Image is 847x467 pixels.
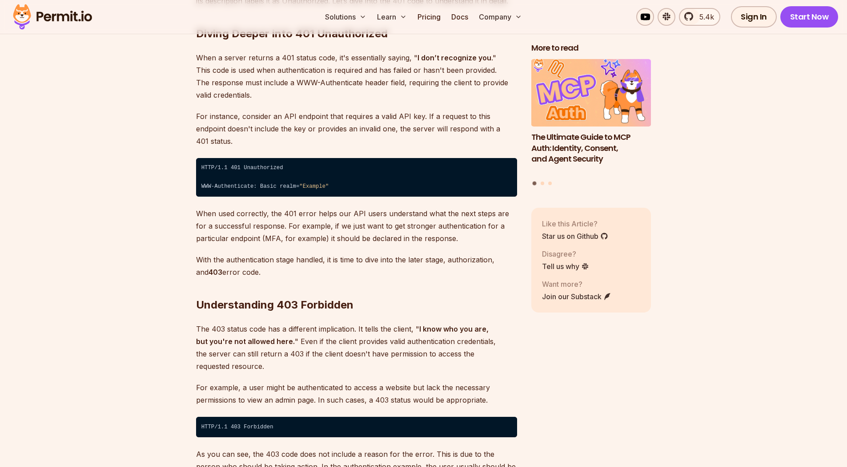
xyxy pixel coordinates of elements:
a: Start Now [780,6,839,28]
button: Go to slide 1 [533,181,537,185]
p: When used correctly, the 401 error helps our API users understand what the next steps are for a s... [196,207,517,245]
a: Star us on Github [542,230,608,241]
p: Disagree? [542,248,589,259]
h2: Understanding 403 Forbidden [196,262,517,312]
img: Permit logo [9,2,96,32]
h2: More to read [531,43,651,54]
button: Company [475,8,526,26]
p: The 403 status code has a different implication. It tells the client, " " Even if the client prov... [196,323,517,372]
p: Like this Article? [542,218,608,229]
a: Join our Substack [542,291,611,301]
code: HTTP/1.1 403 Forbidden [196,417,517,437]
a: Sign In [731,6,777,28]
strong: 403 [209,268,222,277]
li: 1 of 3 [531,59,651,176]
a: The Ultimate Guide to MCP Auth: Identity, Consent, and Agent SecurityThe Ultimate Guide to MCP Au... [531,59,651,176]
a: Pricing [414,8,444,26]
p: For example, a user might be authenticated to access a website but lack the necessary permissions... [196,381,517,406]
p: With the authentication stage handled, it is time to dive into the later stage, authorization, an... [196,253,517,278]
h3: The Ultimate Guide to MCP Auth: Identity, Consent, and Agent Security [531,131,651,164]
p: For instance, consider an API endpoint that requires a valid API key. If a request to this endpoi... [196,110,517,147]
a: 5.4k [679,8,720,26]
p: When a server returns a 401 status code, it's essentially saying, " ." This code is used when aut... [196,51,517,101]
p: Want more? [542,278,611,289]
button: Solutions [321,8,370,26]
code: HTTP/1.1 401 Unauthorized ⁠ WWW-Authenticate: Basic realm= [196,158,517,197]
span: "Example" [299,183,329,190]
button: Learn [373,8,410,26]
button: Go to slide 2 [541,181,544,185]
div: Posts [531,59,651,186]
span: 5.4k [694,12,714,22]
a: Tell us why [542,261,589,271]
strong: I don’t recognize you [417,53,491,62]
button: Go to slide 3 [548,181,552,185]
a: Docs [448,8,472,26]
img: The Ultimate Guide to MCP Auth: Identity, Consent, and Agent Security [531,59,651,127]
